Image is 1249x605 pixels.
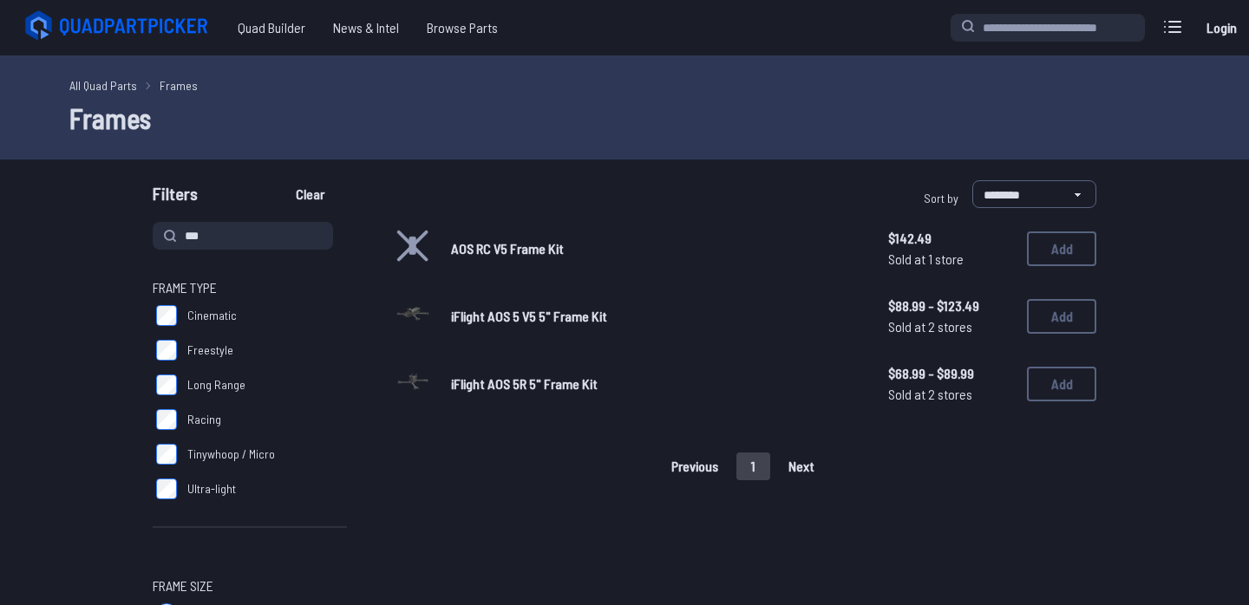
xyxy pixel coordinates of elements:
[69,97,1180,139] h1: Frames
[1027,367,1096,401] button: Add
[224,10,319,45] a: Quad Builder
[888,363,1013,384] span: $68.99 - $89.99
[888,249,1013,270] span: Sold at 1 store
[888,316,1013,337] span: Sold at 2 stores
[153,277,217,298] span: Frame Type
[451,240,564,257] span: AOS RC V5 Frame Kit
[389,289,437,338] img: image
[156,478,177,499] input: Ultra-light
[153,576,213,596] span: Frame Size
[1027,231,1096,266] button: Add
[389,357,437,406] img: image
[1200,10,1242,45] a: Login
[156,340,177,361] input: Freestyle
[187,376,245,394] span: Long Range
[187,342,233,359] span: Freestyle
[153,180,198,215] span: Filters
[187,446,275,463] span: Tinywhoop / Micro
[1027,299,1096,334] button: Add
[389,289,437,343] a: image
[160,76,198,94] a: Frames
[413,10,512,45] a: Browse Parts
[156,409,177,430] input: Racing
[156,374,177,395] input: Long Range
[187,307,237,324] span: Cinematic
[451,374,860,394] a: iFlight AOS 5R 5" Frame Kit
[451,306,860,327] a: iFlight AOS 5 V5 5" Frame Kit
[187,480,236,498] span: Ultra-light
[187,411,221,428] span: Racing
[888,384,1013,405] span: Sold at 2 stores
[451,308,607,324] span: iFlight AOS 5 V5 5" Frame Kit
[281,180,339,208] button: Clear
[736,452,770,480] button: 1
[319,10,413,45] a: News & Intel
[389,357,437,411] a: image
[972,180,1096,208] select: Sort by
[69,76,137,94] a: All Quad Parts
[451,375,598,392] span: iFlight AOS 5R 5" Frame Kit
[924,191,958,205] span: Sort by
[888,296,1013,316] span: $88.99 - $123.49
[451,238,860,259] a: AOS RC V5 Frame Kit
[888,228,1013,249] span: $142.49
[156,444,177,465] input: Tinywhoop / Micro
[156,305,177,326] input: Cinematic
